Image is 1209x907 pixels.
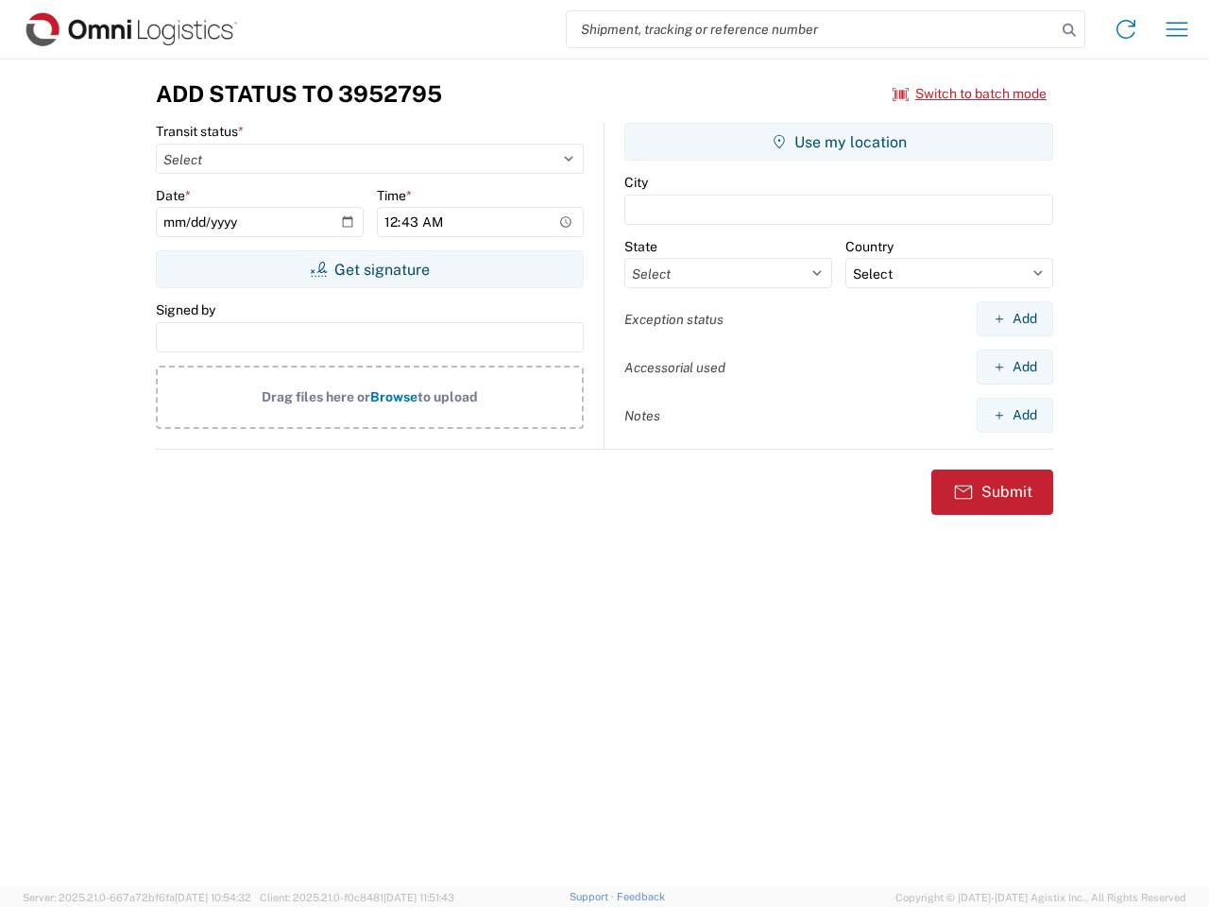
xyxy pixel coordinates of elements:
[156,301,215,318] label: Signed by
[262,389,370,404] span: Drag files here or
[977,350,1053,385] button: Add
[567,11,1056,47] input: Shipment, tracking or reference number
[156,187,191,204] label: Date
[624,238,657,255] label: State
[370,389,417,404] span: Browse
[23,892,251,903] span: Server: 2025.21.0-667a72bf6fa
[624,359,725,376] label: Accessorial used
[417,389,478,404] span: to upload
[931,470,1053,515] button: Submit
[175,892,251,903] span: [DATE] 10:54:32
[617,891,665,902] a: Feedback
[977,398,1053,433] button: Add
[893,78,1047,110] button: Switch to batch mode
[977,301,1053,336] button: Add
[624,407,660,424] label: Notes
[156,80,442,108] h3: Add Status to 3952795
[845,238,894,255] label: Country
[570,891,617,902] a: Support
[895,889,1186,906] span: Copyright © [DATE]-[DATE] Agistix Inc., All Rights Reserved
[377,187,412,204] label: Time
[156,123,244,140] label: Transit status
[624,123,1053,161] button: Use my location
[260,892,454,903] span: Client: 2025.21.0-f0c8481
[624,311,724,328] label: Exception status
[624,174,648,191] label: City
[156,250,584,288] button: Get signature
[383,892,454,903] span: [DATE] 11:51:43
